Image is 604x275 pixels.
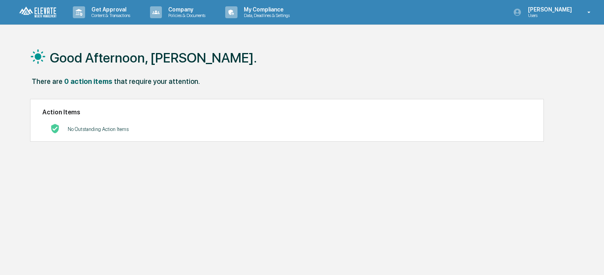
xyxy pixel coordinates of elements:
[68,126,129,132] p: No Outstanding Action Items
[32,77,63,85] div: There are
[50,124,60,133] img: No Actions logo
[42,108,532,116] h2: Action Items
[162,13,209,18] p: Policies & Documents
[237,6,294,13] p: My Compliance
[50,50,257,66] h1: Good Afternoon, [PERSON_NAME].
[522,13,576,18] p: Users
[64,77,112,85] div: 0 action items
[237,13,294,18] p: Data, Deadlines & Settings
[114,77,200,85] div: that require your attention.
[19,6,57,19] img: logo
[162,6,209,13] p: Company
[85,13,134,18] p: Content & Transactions
[522,6,576,13] p: [PERSON_NAME]
[85,6,134,13] p: Get Approval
